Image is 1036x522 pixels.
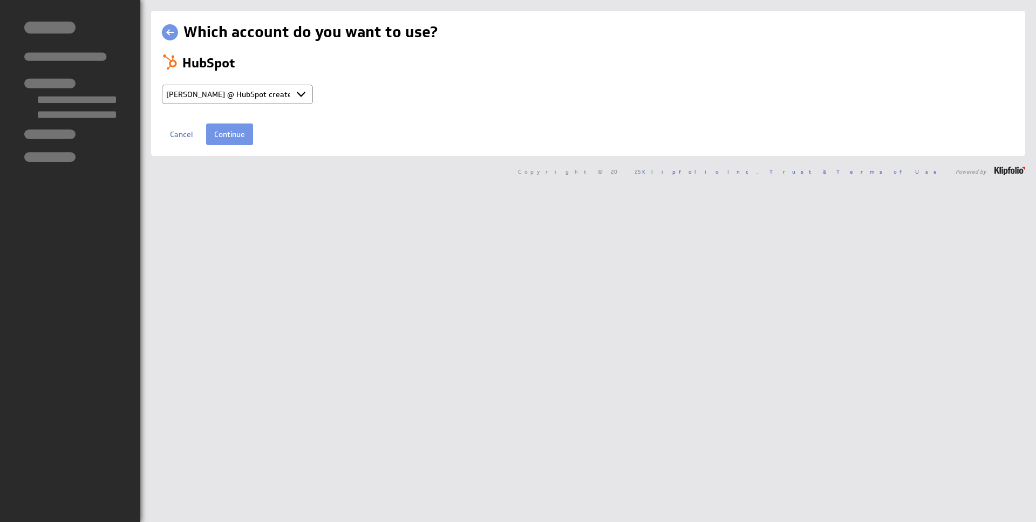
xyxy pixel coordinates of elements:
h1: Which account do you want to use? [183,22,438,43]
span: Powered by [956,169,986,174]
a: Trust & Terms of Use [769,168,944,175]
img: image4788249492605619304.png [162,54,178,70]
span: Copyright © 2025 [518,169,758,174]
input: Continue [206,123,253,145]
h2: HubSpot [182,58,1011,68]
img: logo-footer.png [994,167,1025,175]
a: Cancel [162,123,201,145]
select: Last authorized on Sep 30, 2025 at 6:29 AM EDT [162,85,313,104]
img: skeleton-sidenav.svg [24,22,116,162]
a: Klipfolio Inc. [642,168,758,175]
